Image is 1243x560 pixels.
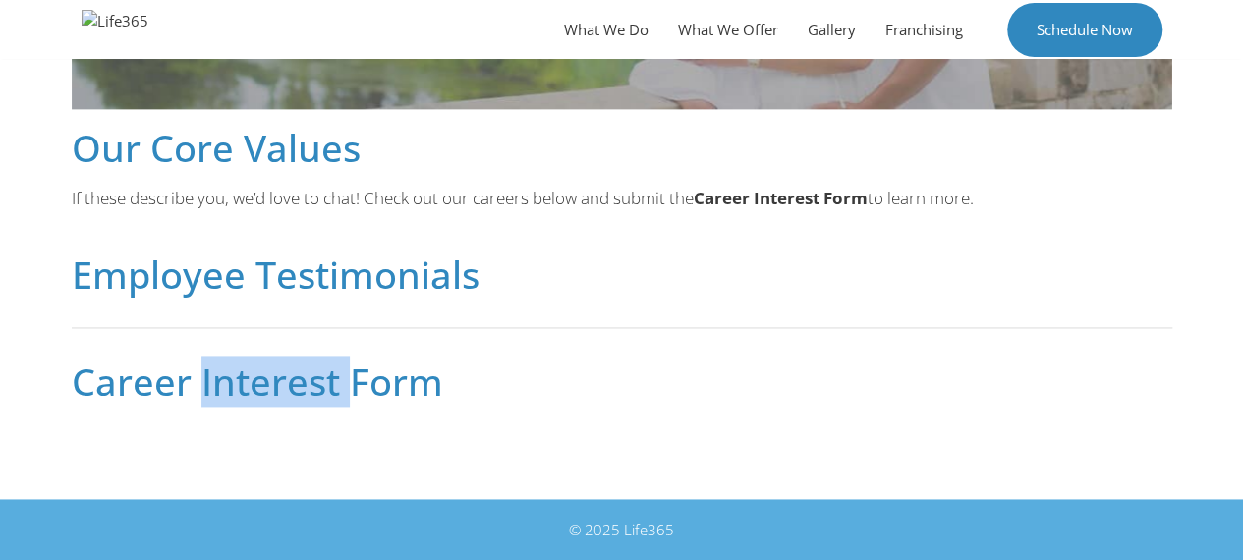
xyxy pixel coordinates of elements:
a: Schedule Now [1007,3,1162,57]
strong: Career Interest Form [694,187,868,209]
h2: Career Interest Form [72,363,1172,400]
h2: Our Core Values [72,129,1172,166]
h2: Employee Testimonials [72,255,1172,293]
div: © 2025 Life365 [82,519,1162,541]
p: If these describe you, we’d love to chat! Check out our careers below and submit the to learn more. [72,186,1172,211]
